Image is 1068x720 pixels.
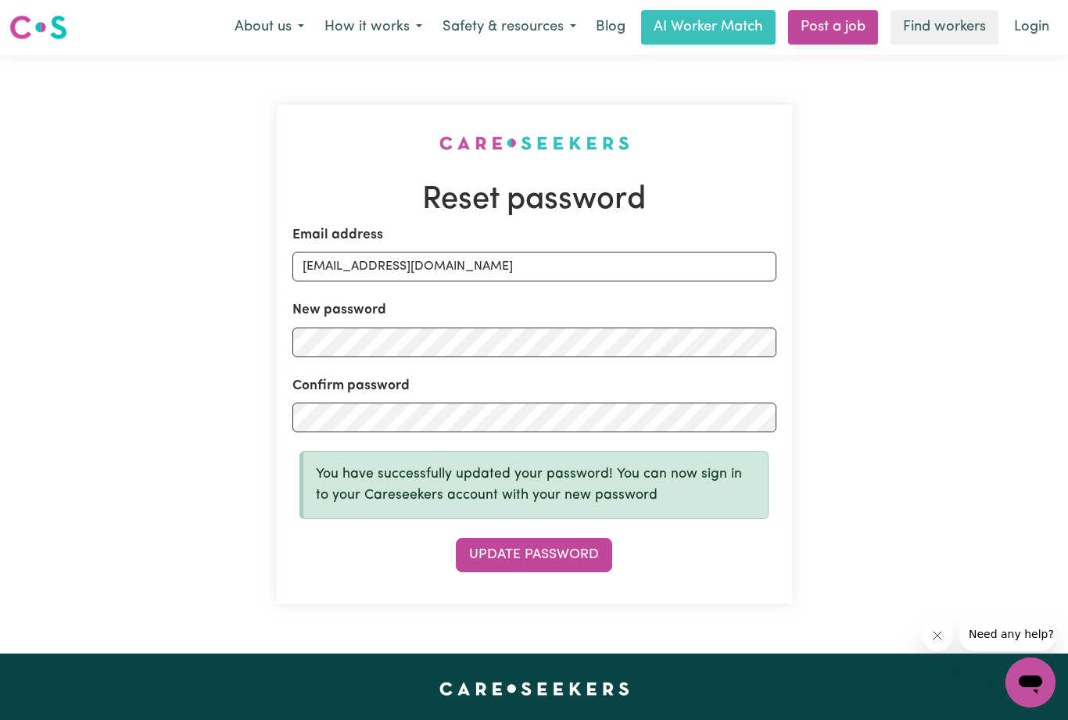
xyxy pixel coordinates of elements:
[292,376,410,396] label: Confirm password
[641,10,776,45] a: AI Worker Match
[788,10,878,45] a: Post a job
[314,11,432,44] button: How it works
[439,682,629,694] a: Careseekers home page
[922,620,953,651] iframe: Close message
[586,10,635,45] a: Blog
[292,300,386,321] label: New password
[9,13,67,41] img: Careseekers logo
[224,11,314,44] button: About us
[292,181,776,219] h1: Reset password
[456,538,612,572] button: Update Password
[1005,10,1059,45] a: Login
[959,617,1055,651] iframe: Message from company
[9,9,67,45] a: Careseekers logo
[292,225,383,245] label: Email address
[891,10,998,45] a: Find workers
[316,464,755,506] p: You have successfully updated your password! You can now sign in to your Careseekers account with...
[432,11,586,44] button: Safety & resources
[1005,657,1055,707] iframe: Button to launch messaging window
